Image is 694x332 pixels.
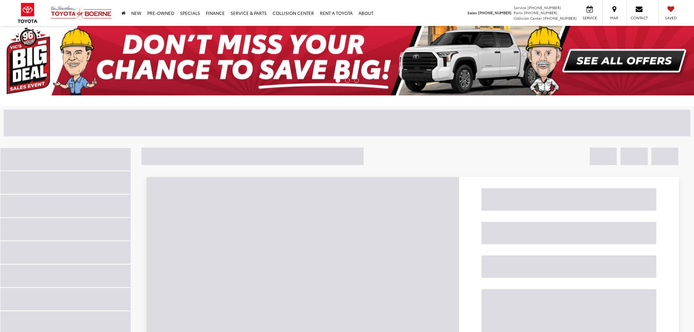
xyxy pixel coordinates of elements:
[524,10,557,15] span: [PHONE_NUMBER]
[663,15,679,20] span: Saved
[467,10,477,15] span: Sales
[606,15,622,20] span: Map
[514,10,523,15] span: Parts
[528,5,561,10] span: [PHONE_NUMBER]
[543,15,577,21] span: [PHONE_NUMBER]
[631,15,648,20] span: Contact
[514,15,542,21] span: Collision Center
[50,5,112,20] img: Vic Vaughan Toyota of Boerne
[478,10,511,15] span: [PHONE_NUMBER]
[581,15,598,20] span: Service
[514,5,526,10] span: Service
